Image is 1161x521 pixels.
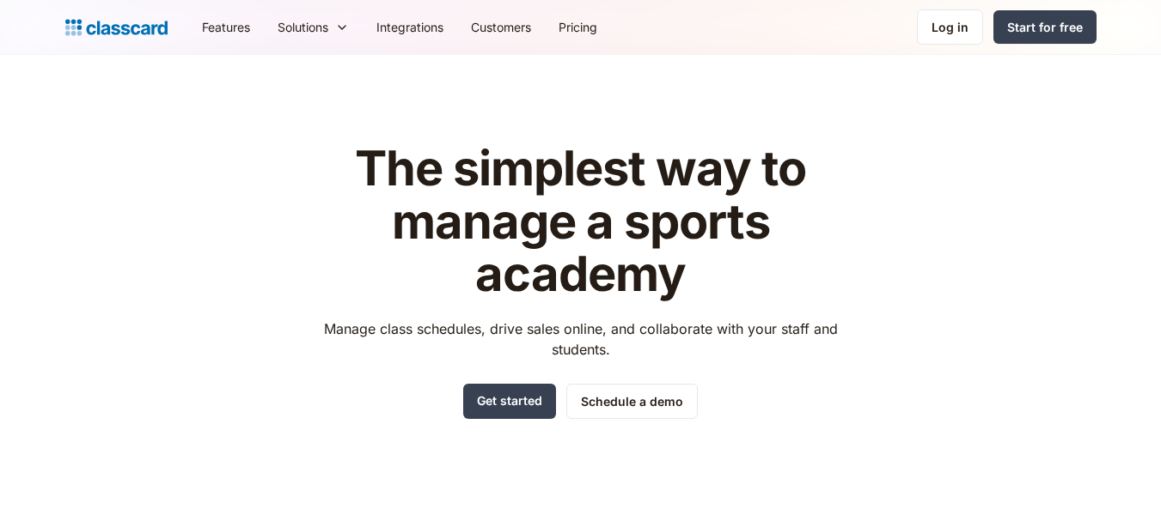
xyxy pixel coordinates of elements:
[566,384,698,419] a: Schedule a demo
[264,8,363,46] div: Solutions
[463,384,556,419] a: Get started
[917,9,983,45] a: Log in
[457,8,545,46] a: Customers
[65,15,168,39] a: home
[308,142,853,301] h1: The simplest way to manage a sports academy
[363,8,457,46] a: Integrations
[545,8,611,46] a: Pricing
[308,318,853,360] p: Manage class schedules, drive sales online, and collaborate with your staff and students.
[932,18,969,36] div: Log in
[278,18,328,36] div: Solutions
[188,8,264,46] a: Features
[1007,18,1083,36] div: Start for free
[993,10,1097,44] a: Start for free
